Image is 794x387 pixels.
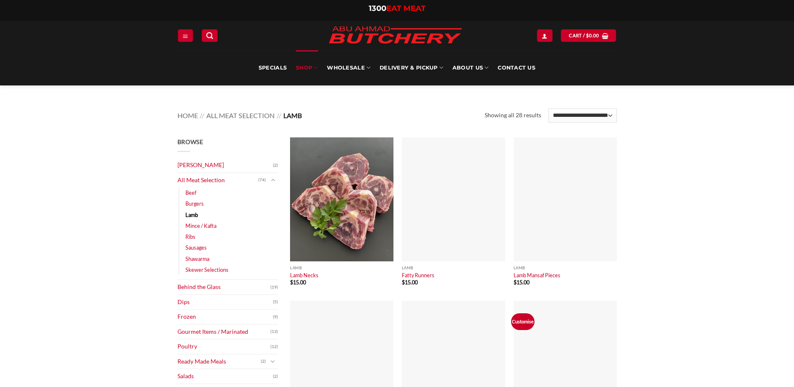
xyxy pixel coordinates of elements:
a: Home [177,111,198,119]
span: EAT MEAT [386,4,426,13]
button: Toggle [268,357,278,366]
a: Frozen [177,310,273,324]
bdi: 15.00 [514,279,529,286]
span: $ [514,279,516,286]
button: Toggle [268,175,278,185]
a: Skewer Selections [185,264,229,275]
a: Fatty Runners [402,272,434,279]
a: All Meat Selection [206,111,275,119]
a: Wholesale [327,50,370,85]
a: View cart [561,29,616,41]
span: (12) [270,341,278,353]
span: // [277,111,281,119]
p: Lamb [290,266,393,270]
a: Lamb [185,209,198,220]
a: 1300EAT MEAT [369,4,426,13]
bdi: 15.00 [290,279,306,286]
a: Menu [178,29,193,41]
select: Shop order [548,108,617,123]
span: $ [586,32,589,39]
img: Lamb-Mansaf-Pieces [514,137,617,261]
a: Lamb Necks [290,272,319,279]
a: Ready Made Meals [177,354,261,369]
a: Gourmet Items / Marinated [177,325,270,339]
span: $ [402,279,405,286]
bdi: 15.00 [402,279,418,286]
span: (74) [258,174,266,186]
img: Fatty Runners [402,137,505,261]
img: Lamb Necks [290,137,393,261]
a: Beef [185,187,196,198]
p: Lamb [402,266,505,270]
span: (9) [273,311,278,323]
span: (13) [270,325,278,338]
a: Sausages [185,242,207,253]
span: $ [290,279,293,286]
a: Search [202,29,218,41]
a: Lamb Mansaf Pieces [514,272,560,279]
span: (2) [261,355,266,368]
a: Dips [177,295,273,310]
p: Lamb [514,266,617,270]
a: Shawarma [185,253,209,264]
span: (19) [270,281,278,294]
span: (2) [273,370,278,383]
a: Delivery & Pickup [380,50,443,85]
a: SHOP [296,50,318,85]
a: Login [537,29,552,41]
p: Showing all 28 results [485,111,541,120]
a: Contact Us [498,50,535,85]
a: Salads [177,369,273,384]
a: Behind the Glass [177,280,270,294]
span: Cart / [569,32,599,39]
bdi: 0.00 [586,33,599,38]
img: Abu Ahmad Butchery [322,21,468,50]
a: Poultry [177,339,270,354]
a: Mince / Kafta [185,220,216,231]
span: Lamb [283,111,302,119]
a: Burgers [185,198,204,209]
span: (5) [273,296,278,308]
a: All Meat Selection [177,173,258,188]
a: Ribs [185,231,195,242]
a: About Us [452,50,488,85]
span: // [200,111,204,119]
span: Browse [177,138,203,145]
a: [PERSON_NAME] [177,158,273,173]
span: 1300 [369,4,386,13]
a: Specials [259,50,287,85]
span: (2) [273,159,278,172]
